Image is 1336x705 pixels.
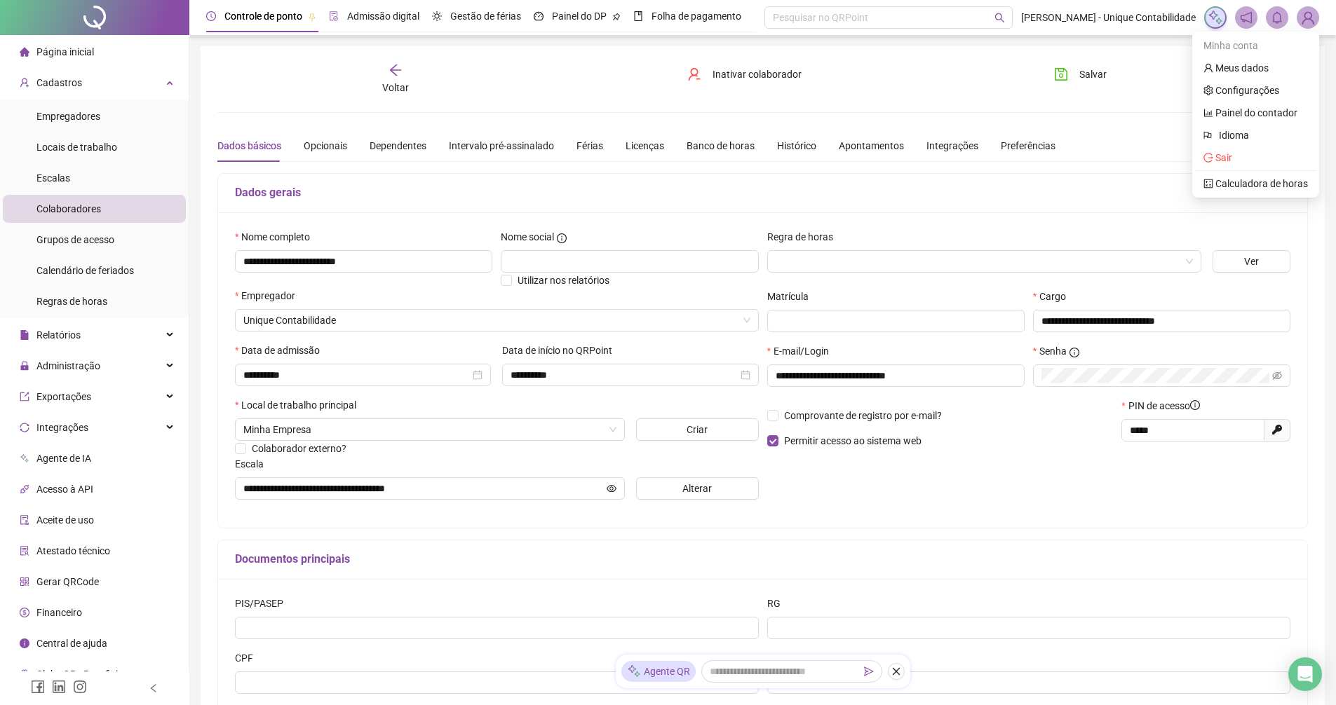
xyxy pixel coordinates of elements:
[767,650,800,666] label: CTPS
[1001,138,1055,153] div: Preferências
[1203,62,1269,74] a: user Meus dados
[1203,107,1297,118] a: bar-chart Painel do contador
[633,11,643,21] span: book
[926,138,978,153] div: Integrações
[20,330,29,340] span: file
[432,11,442,21] span: sun
[252,443,346,454] span: Colaborador externo?
[1203,153,1213,163] span: logout
[235,596,292,611] label: PIS/PASEP
[20,392,29,402] span: export
[243,310,750,331] span: Unique Contabilidade
[501,229,554,245] span: Nome social
[36,46,94,57] span: Página inicial
[607,484,616,493] span: eye
[1208,10,1223,25] img: sparkle-icon.fc2bf0ac1784a2077858766a79e2daf3.svg
[767,596,790,611] label: RG
[235,343,329,358] label: Data de admissão
[36,203,101,214] span: Colaboradores
[1039,343,1067,359] span: Senha
[235,184,1290,201] h5: Dados gerais
[1203,128,1213,143] span: flag
[1021,10,1196,25] span: [PERSON_NAME] - Unique Contabilidade
[36,545,110,556] span: Atestado técnico
[36,607,82,618] span: Financeiro
[36,453,91,464] span: Agente de IA
[235,551,1290,568] h5: Documentos principais
[20,638,29,648] span: info-circle
[1033,289,1075,304] label: Cargo
[1195,34,1316,57] div: Minha conta
[518,275,609,286] span: Utilizar nos relatórios
[777,138,816,153] div: Histórico
[235,650,262,666] label: CPF
[36,514,94,526] span: Aceite de uso
[217,138,281,153] div: Dados básicos
[612,13,621,21] span: pushpin
[308,13,316,21] span: pushpin
[20,515,29,525] span: audit
[767,289,818,304] label: Matrícula
[20,577,29,587] span: qrcode
[1203,85,1279,96] a: setting Configurações
[767,229,842,245] label: Regra de horas
[1044,63,1117,85] button: Salvar
[36,391,91,402] span: Exportações
[1219,128,1300,143] span: Idioma
[621,661,696,682] div: Agente QR
[36,234,114,245] span: Grupos de acesso
[839,138,904,153] div: Apontamentos
[235,229,319,245] label: Nome completo
[450,11,521,22] span: Gestão de férias
[36,576,99,587] span: Gerar QRCode
[784,410,942,421] span: Comprovante de registro por e-mail?
[767,343,838,359] label: E-mail/Login
[235,397,365,413] label: Local de trabalho principal
[687,138,755,153] div: Banco de horas
[36,422,88,433] span: Integrações
[1288,657,1322,691] div: Open Intercom Messenger
[994,13,1005,23] span: search
[20,47,29,57] span: home
[36,265,134,276] span: Calendário de feriados
[389,63,403,77] span: arrow-left
[243,419,616,440] span: Salvador, Bahia, Brazil
[347,11,419,22] span: Admissão digital
[1272,371,1282,381] span: eye-invisible
[652,11,741,22] span: Folha de pagamento
[52,680,66,694] span: linkedin
[224,11,302,22] span: Controle de ponto
[687,422,708,437] span: Criar
[235,288,304,303] label: Empregador
[304,138,347,153] div: Opcionais
[449,138,554,153] div: Intervalo pré-assinalado
[1070,348,1079,357] span: info-circle
[1054,67,1068,81] span: save
[1213,250,1290,273] button: Ver
[784,435,922,446] span: Permitir acesso ao sistema web
[636,477,759,500] button: Alterar
[206,11,216,21] span: clock-circle
[36,669,128,680] span: Clube QR - Beneficios
[36,638,107,649] span: Central de ajuda
[1079,67,1107,82] span: Salvar
[502,343,621,358] label: Data de início no QRPoint
[31,680,45,694] span: facebook
[36,360,100,371] span: Administração
[36,142,117,153] span: Locais de trabalho
[1203,178,1308,189] a: calculator Calculadora de horas
[36,296,107,307] span: Regras de horas
[20,608,29,617] span: dollar
[36,172,70,184] span: Escalas
[36,329,81,341] span: Relatórios
[20,361,29,371] span: lock
[576,138,603,153] div: Férias
[1190,400,1200,410] span: info-circle
[20,546,29,556] span: solution
[626,138,664,153] div: Licenças
[329,11,339,21] span: file-done
[1240,11,1253,24] span: notification
[149,683,158,693] span: left
[1128,398,1200,413] span: PIN de acesso
[36,111,100,122] span: Empregadores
